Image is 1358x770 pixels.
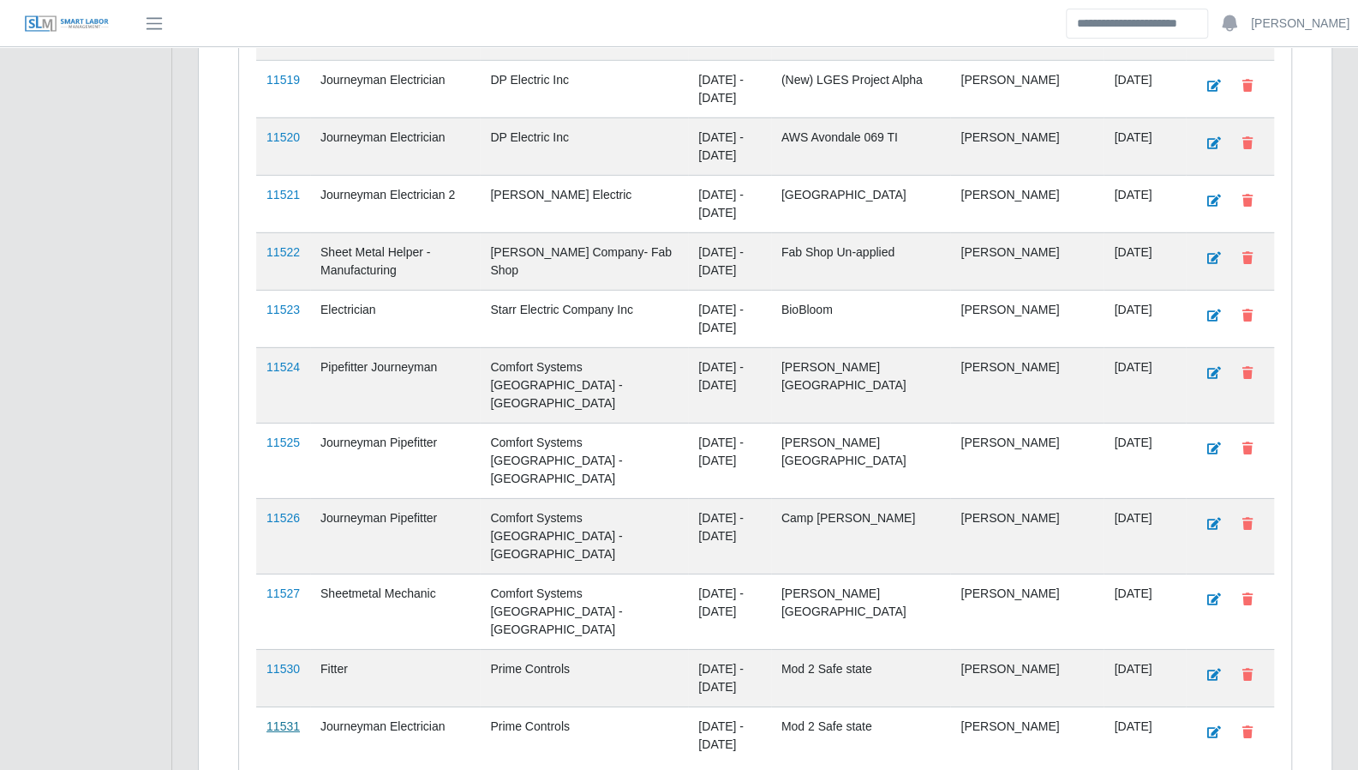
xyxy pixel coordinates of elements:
td: [DATE] [1104,175,1186,232]
input: Search [1066,9,1208,39]
td: [PERSON_NAME] Electric [480,175,688,232]
td: [PERSON_NAME] [950,423,1104,498]
td: [PERSON_NAME][GEOGRAPHIC_DATA] [771,347,951,423]
td: [DATE] [1104,290,1186,347]
td: [DATE] [1104,498,1186,574]
a: 11522 [266,245,300,259]
td: [DATE] - [DATE] [688,60,771,117]
td: [PERSON_NAME] Company- Fab Shop [480,232,688,290]
td: [DATE] [1104,649,1186,707]
td: AWS Avondale 069 TI [771,117,951,175]
td: [DATE] [1104,423,1186,498]
td: [PERSON_NAME] [950,347,1104,423]
td: Comfort Systems [GEOGRAPHIC_DATA] - [GEOGRAPHIC_DATA] [480,574,688,649]
td: [DATE] - [DATE] [688,347,771,423]
td: [PERSON_NAME] [950,60,1104,117]
td: BioBloom [771,290,951,347]
td: DP Electric Inc [480,117,688,175]
td: Journeyman Electrician [310,60,480,117]
td: [DATE] [1104,60,1186,117]
td: [PERSON_NAME] [950,574,1104,649]
td: [PERSON_NAME] [950,175,1104,232]
td: [PERSON_NAME][GEOGRAPHIC_DATA] [771,423,951,498]
td: [DATE] - [DATE] [688,117,771,175]
td: Mod 2 Safe state [771,649,951,707]
a: 11520 [266,130,300,144]
td: [DATE] [1104,707,1186,764]
td: Electrician [310,290,480,347]
td: Pipefitter Journeyman [310,347,480,423]
td: [DATE] - [DATE] [688,707,771,764]
td: Prime Controls [480,707,688,764]
td: Camp [PERSON_NAME] [771,498,951,574]
td: [DATE] [1104,117,1186,175]
td: Mod 2 Safe state [771,707,951,764]
a: 11524 [266,360,300,374]
td: [PERSON_NAME] [950,498,1104,574]
td: [PERSON_NAME] [950,649,1104,707]
td: Journeyman Pipefitter [310,498,480,574]
td: [DATE] - [DATE] [688,423,771,498]
a: 11526 [266,511,300,525]
td: (New) LGES Project Alpha [771,60,951,117]
td: DP Electric Inc [480,60,688,117]
td: [PERSON_NAME] [950,707,1104,764]
a: 11525 [266,436,300,449]
img: SLM Logo [24,15,110,33]
td: [DATE] - [DATE] [688,649,771,707]
td: Journeyman Pipefitter [310,423,480,498]
td: Comfort Systems [GEOGRAPHIC_DATA] - [GEOGRAPHIC_DATA] [480,423,688,498]
td: [DATE] [1104,574,1186,649]
a: 11521 [266,188,300,202]
td: Comfort Systems [GEOGRAPHIC_DATA] - [GEOGRAPHIC_DATA] [480,498,688,574]
td: Prime Controls [480,649,688,707]
td: [PERSON_NAME][GEOGRAPHIC_DATA] [771,574,951,649]
a: 11523 [266,303,300,316]
a: 11519 [266,73,300,87]
td: [DATE] - [DATE] [688,175,771,232]
td: Comfort Systems [GEOGRAPHIC_DATA] - [GEOGRAPHIC_DATA] [480,347,688,423]
td: [PERSON_NAME] [950,117,1104,175]
a: 11527 [266,587,300,600]
td: [DATE] - [DATE] [688,574,771,649]
a: 11531 [266,719,300,733]
td: Sheet Metal Helper - Manufacturing [310,232,480,290]
td: [PERSON_NAME] [950,290,1104,347]
td: [DATE] - [DATE] [688,498,771,574]
td: Starr Electric Company Inc [480,290,688,347]
a: [PERSON_NAME] [1251,15,1349,33]
td: Journeyman Electrician [310,707,480,764]
td: [GEOGRAPHIC_DATA] [771,175,951,232]
td: [DATE] - [DATE] [688,290,771,347]
a: 11530 [266,662,300,676]
td: Fab Shop Un-applied [771,232,951,290]
td: [DATE] [1104,232,1186,290]
td: Journeyman Electrician 2 [310,175,480,232]
td: Fitter [310,649,480,707]
td: [PERSON_NAME] [950,232,1104,290]
td: Journeyman Electrician [310,117,480,175]
td: Sheetmetal Mechanic [310,574,480,649]
td: [DATE] - [DATE] [688,232,771,290]
td: [DATE] [1104,347,1186,423]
